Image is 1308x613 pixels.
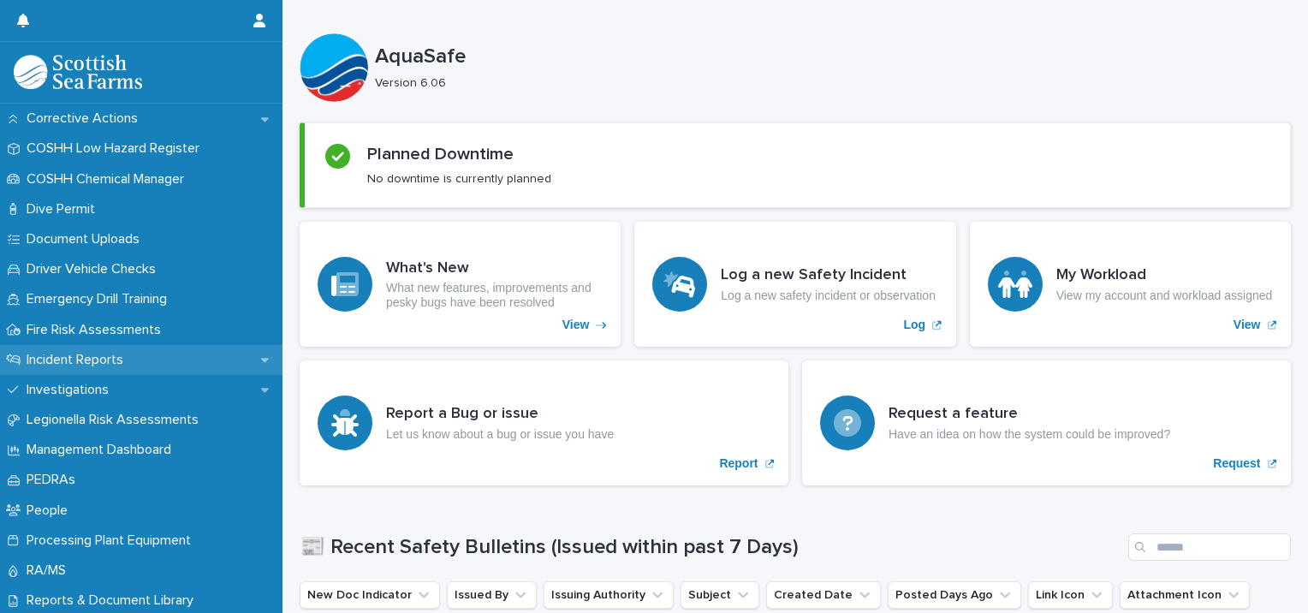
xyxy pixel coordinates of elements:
h3: My Workload [1056,266,1273,285]
h1: 📰 Recent Safety Bulletins (Issued within past 7 Days) [300,535,1121,560]
h2: Planned Downtime [367,144,514,164]
p: View my account and workload assigned [1056,289,1273,303]
p: Log a new safety incident or observation [721,289,936,303]
p: Have an idea on how the system could be improved? [889,427,1170,442]
a: Log [634,222,955,347]
p: Reports & Document Library [20,592,207,609]
p: Dive Permit [20,201,109,217]
h3: Log a new Safety Incident [721,266,936,285]
p: Investigations [20,382,122,398]
p: Log [904,318,926,332]
p: View [1234,318,1261,332]
p: Request [1213,456,1260,471]
p: Driver Vehicle Checks [20,261,169,277]
p: View [562,318,590,332]
p: People [20,503,81,519]
p: Let us know about a bug or issue you have [386,427,614,442]
p: PEDRAs [20,472,89,488]
p: COSHH Low Hazard Register [20,140,213,157]
p: Corrective Actions [20,110,152,127]
button: Posted Days Ago [888,581,1021,609]
img: bPIBxiqnSb2ggTQWdOVV [14,55,142,89]
button: Issued By [447,581,537,609]
a: Report [300,360,788,485]
button: Subject [681,581,759,609]
p: Processing Plant Equipment [20,533,205,549]
p: No downtime is currently planned [367,171,551,187]
p: Fire Risk Assessments [20,322,175,338]
button: Attachment Icon [1120,581,1250,609]
button: Link Icon [1028,581,1113,609]
h3: Request a feature [889,405,1170,424]
p: What new features, improvements and pesky bugs have been resolved [386,281,603,310]
h3: Report a Bug or issue [386,405,614,424]
a: View [300,222,621,347]
p: COSHH Chemical Manager [20,171,198,187]
p: Legionella Risk Assessments [20,412,212,428]
p: Incident Reports [20,352,137,368]
p: Version 6.06 [375,76,1277,91]
input: Search [1128,533,1291,561]
p: RA/MS [20,562,80,579]
h3: What's New [386,259,603,278]
p: Management Dashboard [20,442,185,458]
a: Request [802,360,1291,485]
a: View [970,222,1291,347]
p: Report [719,456,758,471]
p: Emergency Drill Training [20,291,181,307]
p: Document Uploads [20,231,153,247]
button: Created Date [766,581,881,609]
button: Issuing Authority [544,581,674,609]
button: New Doc Indicator [300,581,440,609]
p: AquaSafe [375,45,1284,69]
